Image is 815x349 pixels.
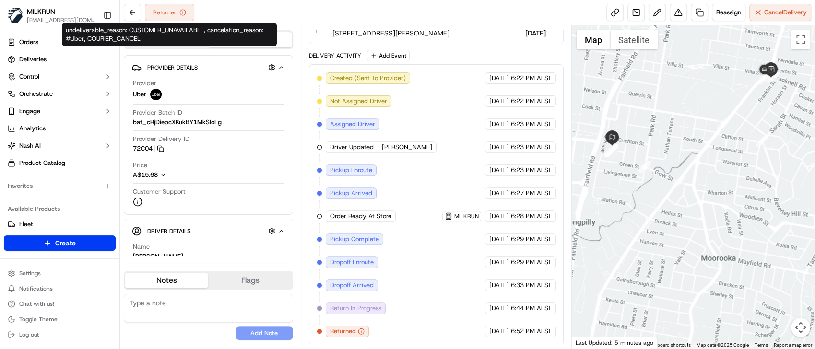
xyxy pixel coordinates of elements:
[489,120,509,128] span: [DATE]
[133,252,183,261] div: [PERSON_NAME]
[330,97,387,105] span: Not Assigned Driver
[605,144,617,157] div: 10
[27,7,55,16] button: MILKRUN
[4,104,116,119] button: Engage
[330,304,381,313] span: Return In Progress
[332,28,453,38] span: [STREET_ADDRESS][PERSON_NAME]
[511,189,552,198] span: 6:27 PM AEST
[19,141,41,150] span: Nash AI
[572,337,658,349] div: Last Updated: 5 minutes ago
[19,124,46,133] span: Analytics
[489,97,509,105] span: [DATE]
[147,227,190,235] span: Driver Details
[774,342,812,348] a: Report a map error
[19,72,39,81] span: Control
[330,212,391,221] span: Order Ready At Store
[133,243,150,251] span: Name
[19,107,40,116] span: Engage
[133,135,189,143] span: Provider Delivery ID
[19,220,33,229] span: Fleet
[19,55,47,64] span: Deliveries
[4,155,116,171] a: Product Catalog
[62,23,277,46] div: undeliverable_reason: CUSTOMER_UNAVAILABLE, cancelation_reason: #Uber, COURIER_CANCEL
[4,121,116,136] a: Analytics
[330,166,372,174] span: Pickup Enroute
[511,327,552,336] span: 6:52 PM AEST
[511,281,552,290] span: 6:33 PM AEST
[489,281,509,290] span: [DATE]
[125,273,208,288] button: Notes
[19,90,53,98] span: Orchestrate
[511,166,552,174] span: 6:23 PM AEST
[610,30,658,49] button: Show satellite imagery
[755,342,768,348] a: Terms (opens in new tab)
[330,74,406,82] span: Created (Sent To Provider)
[4,328,116,341] button: Log out
[489,74,509,82] span: [DATE]
[133,90,146,99] span: Uber
[489,327,509,336] span: [DATE]
[330,143,374,151] span: Driver Updated
[4,297,116,311] button: Chat with us!
[4,178,116,194] div: Favorites
[716,8,741,17] span: Reassign
[133,161,147,170] span: Price
[330,258,374,267] span: Dropoff Enroute
[511,212,552,221] span: 6:28 PM AEST
[4,235,116,251] button: Create
[574,336,606,349] a: Open this area in Google Maps (opens a new window)
[4,69,116,84] button: Control
[749,4,811,21] button: CancelDelivery
[382,143,432,151] span: [PERSON_NAME]
[145,4,194,21] div: Returned
[489,166,509,174] span: [DATE]
[756,134,768,147] div: 2
[4,138,116,153] button: Nash AI
[330,235,379,244] span: Pickup Complete
[132,59,285,75] button: Provider Details
[19,38,38,47] span: Orders
[673,174,685,187] div: 5
[511,235,552,244] span: 6:29 PM AEST
[4,267,116,280] button: Settings
[330,120,375,128] span: Assigned Driver
[4,35,116,50] a: Orders
[133,171,217,179] button: A$15.68
[4,217,116,232] button: Fleet
[4,86,116,102] button: Orchestrate
[650,342,691,349] button: Keyboard shortcuts
[489,235,509,244] span: [DATE]
[4,4,99,27] button: MILKRUNMILKRUN[EMAIL_ADDRESS][DOMAIN_NAME]
[791,318,810,337] button: Map camera controls
[791,30,810,49] button: Toggle fullscreen view
[330,189,372,198] span: Pickup Arrived
[19,300,54,308] span: Chat with us!
[133,118,222,127] span: bat_cRjDiepcXKukBY1MkSIoLg
[147,64,198,71] span: Provider Details
[330,327,356,336] span: Returned
[520,28,546,38] span: [DATE]
[150,89,162,100] img: uber-new-logo.jpeg
[489,143,509,151] span: [DATE]
[511,97,552,105] span: 6:22 PM AEST
[574,336,606,349] img: Google
[19,159,65,167] span: Product Catalog
[19,269,41,277] span: Settings
[133,171,158,179] span: A$15.68
[27,16,95,24] button: [EMAIL_ADDRESS][DOMAIN_NAME]
[208,273,292,288] button: Flags
[511,143,552,151] span: 6:23 PM AEST
[511,304,552,313] span: 6:44 PM AEST
[133,144,164,153] button: 72C04
[697,342,749,348] span: Map data ©2025 Google
[133,79,156,88] span: Provider
[132,223,285,239] button: Driver Details
[4,201,116,217] div: Available Products
[133,108,182,117] span: Provider Batch ID
[712,4,745,21] button: Reassign
[489,212,509,221] span: [DATE]
[577,30,610,49] button: Show street map
[309,52,361,59] div: Delivery Activity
